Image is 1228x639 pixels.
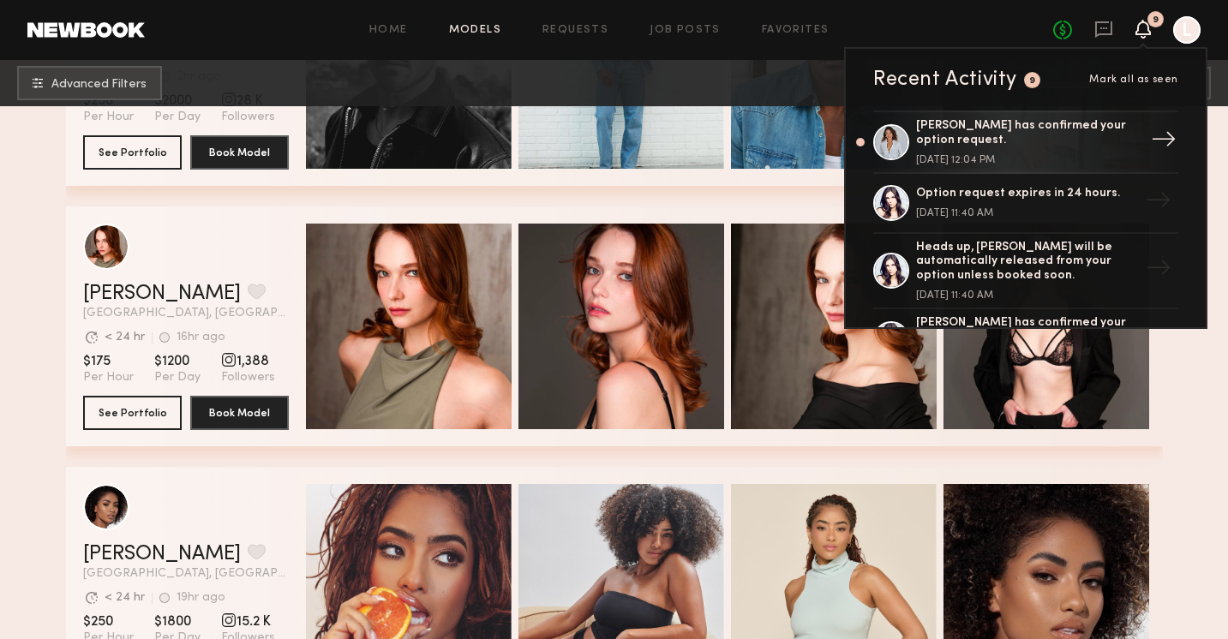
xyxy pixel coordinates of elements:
[873,110,1178,174] a: [PERSON_NAME] has confirmed your option request.[DATE] 12:04 PM→
[873,69,1017,90] div: Recent Activity
[1139,317,1178,361] div: →
[105,592,145,604] div: < 24 hr
[105,331,145,343] div: < 24 hr
[83,370,134,385] span: Per Hour
[221,613,275,630] span: 15.2 K
[83,544,241,564] a: [PERSON_NAME]
[177,331,225,343] div: 16hr ago
[177,592,225,604] div: 19hr ago
[154,370,201,385] span: Per Day
[916,187,1139,201] div: Option request expires in 24 hours.
[83,613,134,630] span: $250
[916,241,1139,284] div: Heads up, [PERSON_NAME] will be automatically released from your option unless booked soon.
[51,79,147,91] span: Advanced Filters
[762,25,830,36] a: Favorites
[190,135,289,170] button: Book Model
[83,568,289,580] span: [GEOGRAPHIC_DATA], [GEOGRAPHIC_DATA]
[154,110,201,125] span: Per Day
[221,110,275,125] span: Followers
[1029,76,1036,86] div: 9
[369,25,408,36] a: Home
[449,25,501,36] a: Models
[1139,248,1178,293] div: →
[542,25,608,36] a: Requests
[83,308,289,319] span: [GEOGRAPHIC_DATA], [GEOGRAPHIC_DATA]
[221,370,275,385] span: Followers
[916,316,1139,345] div: [PERSON_NAME] has confirmed your option request.
[916,208,1139,218] div: [DATE] 11:40 AM
[650,25,721,36] a: Job Posts
[1173,16,1201,44] a: L
[873,174,1178,234] a: Option request expires in 24 hours.[DATE] 11:40 AM→
[83,110,134,125] span: Per Hour
[1144,120,1183,164] div: →
[221,353,275,370] span: 1,388
[190,396,289,430] button: Book Model
[1139,181,1178,225] div: →
[1089,75,1178,85] span: Mark all as seen
[17,66,162,100] button: Advanced Filters
[873,309,1178,371] a: [PERSON_NAME] has confirmed your option request.→
[1153,15,1159,25] div: 9
[83,284,241,304] a: [PERSON_NAME]
[916,155,1139,165] div: [DATE] 12:04 PM
[873,234,1178,309] a: Heads up, [PERSON_NAME] will be automatically released from your option unless booked soon.[DATE]...
[83,396,182,430] button: See Portfolio
[83,135,182,170] button: See Portfolio
[154,353,201,370] span: $1200
[916,290,1139,301] div: [DATE] 11:40 AM
[83,353,134,370] span: $175
[154,613,201,630] span: $1800
[916,119,1139,148] div: [PERSON_NAME] has confirmed your option request.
